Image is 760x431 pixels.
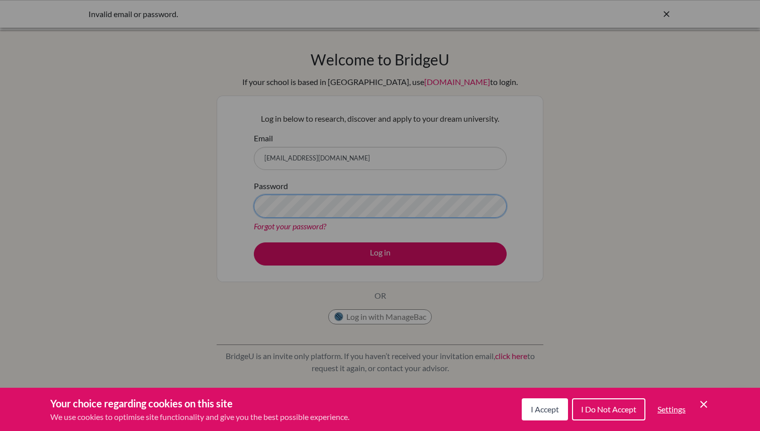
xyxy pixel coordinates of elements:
p: We use cookies to optimise site functionality and give you the best possible experience. [50,411,349,423]
span: I Do Not Accept [581,404,636,414]
button: Settings [649,399,694,419]
span: Settings [657,404,686,414]
button: I Accept [522,398,568,420]
span: I Accept [531,404,559,414]
button: I Do Not Accept [572,398,645,420]
h3: Your choice regarding cookies on this site [50,396,349,411]
button: Save and close [698,398,710,410]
